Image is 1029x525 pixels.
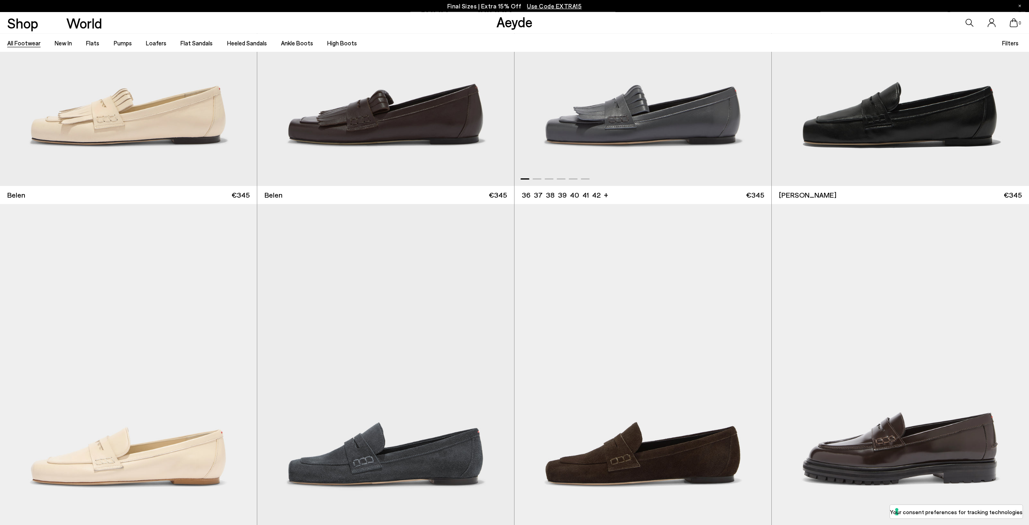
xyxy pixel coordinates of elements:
[890,505,1023,519] button: Your consent preferences for tracking technologies
[527,2,582,10] span: Navigate to /collections/ss25-final-sizes
[1004,190,1022,200] span: €345
[534,190,543,200] li: 37
[592,190,601,200] li: 42
[180,39,213,47] a: Flat Sandals
[522,190,598,200] ul: variant
[7,16,38,30] a: Shop
[496,13,533,30] a: Aeyde
[546,190,555,200] li: 38
[66,16,102,30] a: World
[890,508,1023,516] label: Your consent preferences for tracking technologies
[146,39,166,47] a: Loafers
[281,39,313,47] a: Ankle Boots
[489,190,507,200] span: €345
[1010,18,1018,27] a: 0
[558,190,567,200] li: 39
[447,1,582,11] p: Final Sizes | Extra 15% Off
[232,190,250,200] span: €345
[114,39,132,47] a: Pumps
[772,186,1029,204] a: [PERSON_NAME] €345
[264,190,283,200] span: Belen
[514,186,771,204] a: 36 37 38 39 40 41 42 + €345
[7,39,41,47] a: All Footwear
[1018,21,1022,25] span: 0
[327,39,357,47] a: High Boots
[227,39,267,47] a: Heeled Sandals
[582,190,589,200] li: 41
[86,39,99,47] a: Flats
[570,190,579,200] li: 40
[746,190,764,200] span: €345
[604,189,608,200] li: +
[257,186,514,204] a: Belen €345
[522,190,531,200] li: 36
[779,190,836,200] span: [PERSON_NAME]
[7,190,25,200] span: Belen
[55,39,72,47] a: New In
[1002,39,1019,47] span: Filters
